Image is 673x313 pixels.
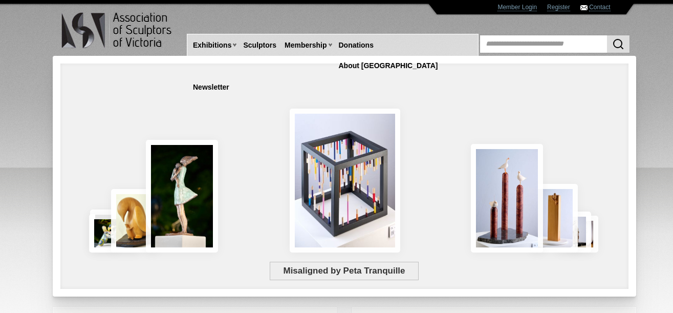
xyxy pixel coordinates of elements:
[61,10,173,51] img: logo.png
[280,36,331,55] a: Membership
[580,5,588,10] img: Contact ASV
[612,38,624,50] img: Search
[189,78,233,97] a: Newsletter
[531,184,578,253] img: Little Frog. Big Climb
[335,36,378,55] a: Donations
[239,36,280,55] a: Sculptors
[335,56,442,75] a: About [GEOGRAPHIC_DATA]
[270,262,419,280] span: Misaligned by Peta Tranquille
[146,140,219,253] img: Connection
[189,36,235,55] a: Exhibitions
[290,109,400,253] img: Misaligned
[471,144,543,253] img: Rising Tides
[497,4,537,11] a: Member Login
[589,4,610,11] a: Contact
[547,4,570,11] a: Register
